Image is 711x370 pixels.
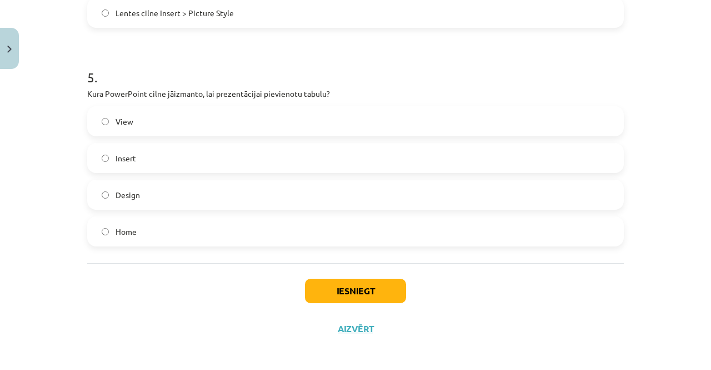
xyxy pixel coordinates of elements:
input: Design [102,191,109,199]
input: Home [102,228,109,235]
span: Lentes cilne Insert > Picture Style [116,7,234,19]
img: icon-close-lesson-0947bae3869378f0d4975bcd49f059093ad1ed9edebbc8119c70593378902aed.svg [7,46,12,53]
button: Iesniegt [305,279,406,303]
p: Kura PowerPoint cilne jāizmanto, lai prezentācijai pievienotu tabulu? [87,88,624,100]
input: Insert [102,155,109,162]
span: Insert [116,152,136,164]
h1: 5 . [87,50,624,85]
span: View [116,116,133,127]
span: Home [116,226,137,238]
button: Aizvērt [334,323,377,334]
input: View [102,118,109,125]
input: Lentes cilne Insert > Picture Style [102,9,109,17]
span: Design [116,189,140,201]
